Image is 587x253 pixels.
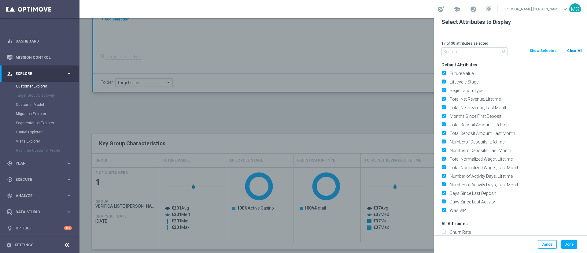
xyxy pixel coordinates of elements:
div: Funnel Explorer [16,128,79,137]
input: Search [441,47,508,56]
i: settings [6,242,12,248]
i: equalizer [7,39,13,44]
div: Plan [7,161,66,166]
label: Future Value [448,71,582,76]
i: track_changes [7,193,13,199]
label: Total Deposit Amount, Lifetime [448,122,582,128]
a: Dashboard [16,33,72,49]
a: Segmentation Explorer [16,121,64,125]
label: Total Net Revenue, Lifetime [448,96,582,102]
span: keyboard_arrow_down [562,6,569,13]
a: Visits Explorer [16,139,64,144]
button: Clear All [567,47,583,54]
a: Customer Explorer [16,84,64,89]
label: Days Since Last Activity [448,199,582,205]
div: MG [569,3,581,15]
a: [PERSON_NAME] [PERSON_NAME]keyboard_arrow_down [504,5,569,14]
div: Analyze [7,193,66,199]
button: gps_fixed Plan keyboard_arrow_right [7,161,72,166]
i: keyboard_arrow_right [66,160,72,166]
div: Target Group Discovery [16,91,79,100]
button: Show Selected [529,47,557,54]
button: track_changes Analyze keyboard_arrow_right [7,193,72,198]
div: Execute [7,177,66,182]
span: Plan [16,162,66,165]
span: Analyze [16,194,66,198]
label: Number of Activity Days, Last Month [448,182,582,188]
span: Execute [16,178,66,181]
label: Days Since Last Deposit [448,191,582,196]
p: 17 of 30 attributes selected [441,41,582,46]
label: Lifecycle Stage [448,79,582,85]
a: Mission Control [16,49,72,65]
i: keyboard_arrow_right [66,71,72,76]
span: school [453,6,460,13]
button: play_circle_outline Execute keyboard_arrow_right [7,177,72,182]
label: Number of Activity Days, Lifetime [448,173,582,179]
div: Optibot [7,220,72,236]
button: Cancel [538,240,557,249]
div: Realtime Customer Profile [16,146,79,155]
a: Migration Explorer [16,111,64,116]
div: Customer Model [16,100,79,109]
div: Segmentation Explorer [16,118,79,128]
div: Dashboard [7,33,72,49]
label: Total Normalized Wager, Lifetime [448,156,582,162]
a: Funnel Explorer [16,130,64,135]
i: play_circle_outline [7,177,13,182]
label: Months Since First Deposit [448,113,582,119]
a: Settings [15,243,33,247]
button: Done [561,240,577,249]
i: gps_fixed [7,161,13,166]
div: Customer Explorer [16,82,79,91]
button: Mission Control [7,55,72,60]
label: Was VIP [448,208,582,213]
a: Customer Model [16,102,64,107]
label: Total Net Revenue, Last Month [448,105,582,110]
label: Total Normalized Wager, Last Month [448,165,582,170]
label: Registration Type [448,88,582,93]
i: search [502,49,507,54]
div: +10 [64,226,72,230]
button: lightbulb Optibot +10 [7,226,72,231]
div: Explore [7,71,66,76]
i: lightbulb [7,225,13,231]
i: person_search [7,71,13,76]
div: Migration Explorer [16,109,79,118]
button: Data Studio keyboard_arrow_right [7,210,72,214]
div: Data Studio [7,209,66,215]
button: equalizer Dashboard [7,39,72,44]
span: Data Studio [16,210,66,214]
i: keyboard_arrow_right [66,193,72,199]
i: keyboard_arrow_right [66,209,72,215]
i: keyboard_arrow_right [66,177,72,182]
h2: Select Attributes to Display [441,18,580,26]
div: Visits Explorer [16,137,79,146]
span: Explore [16,72,66,76]
h3: All Attributes [441,221,582,226]
label: Numberof Deposits, Last Month [448,148,582,153]
button: person_search Explore keyboard_arrow_right [7,71,72,76]
label: Total Deposit Amount, Last Month [448,131,582,136]
h3: Default Attributes [441,62,582,68]
label: Numberof Deposits, Lifetime [448,139,582,145]
div: Mission Control [7,49,72,65]
label: Churn Rate [448,229,582,235]
a: Optibot [16,220,64,236]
